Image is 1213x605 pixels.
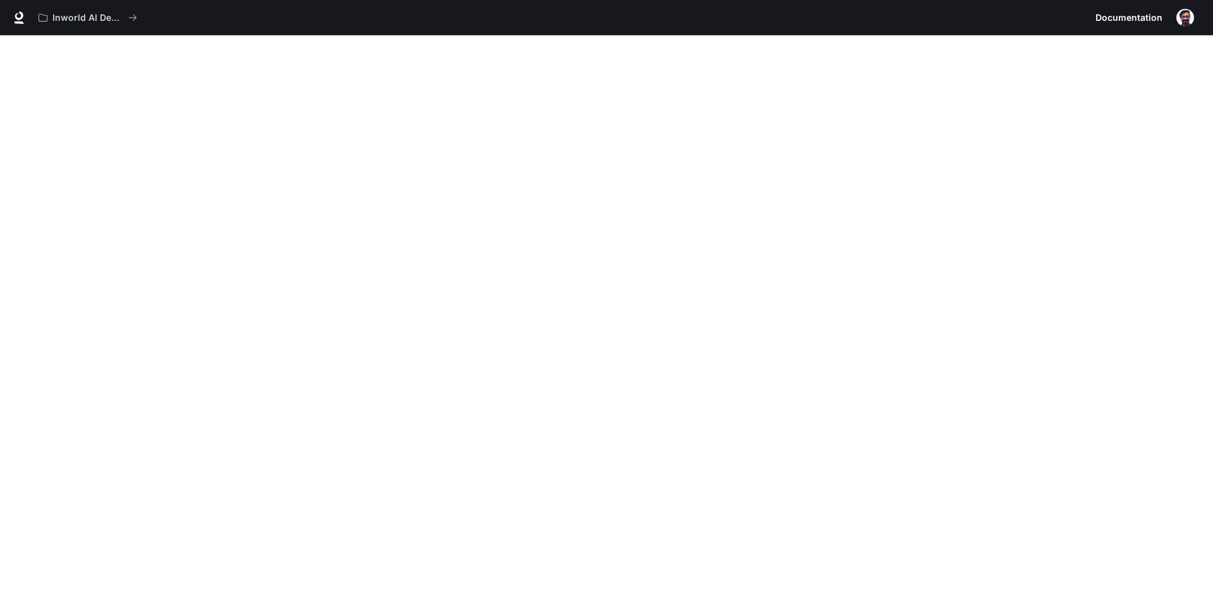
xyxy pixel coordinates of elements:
a: Documentation [1090,5,1168,30]
span: Documentation [1095,10,1162,26]
button: All workspaces [33,5,143,30]
button: User avatar [1173,5,1198,30]
img: User avatar [1176,9,1194,27]
p: Inworld AI Demos [52,13,123,23]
